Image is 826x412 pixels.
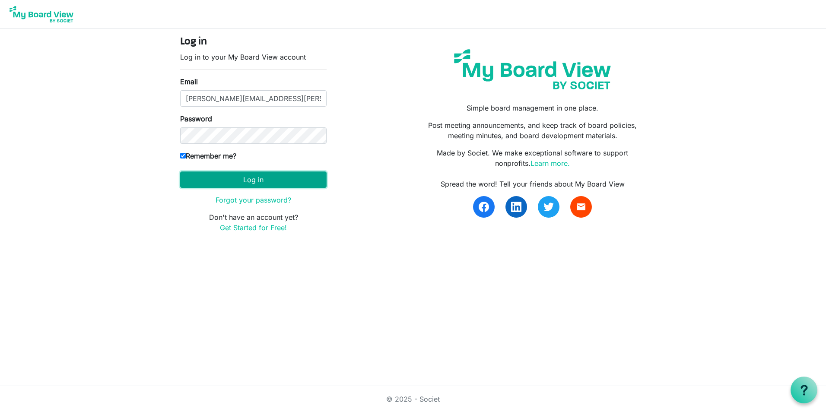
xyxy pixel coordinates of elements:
[386,395,440,403] a: © 2025 - Societ
[180,52,327,62] p: Log in to your My Board View account
[419,148,646,168] p: Made by Societ. We make exceptional software to support nonprofits.
[448,43,617,96] img: my-board-view-societ.svg
[180,36,327,48] h4: Log in
[216,196,291,204] a: Forgot your password?
[479,202,489,212] img: facebook.svg
[180,114,212,124] label: Password
[180,76,198,87] label: Email
[419,179,646,189] div: Spread the word! Tell your friends about My Board View
[531,159,570,168] a: Learn more.
[7,3,76,25] img: My Board View Logo
[419,120,646,141] p: Post meeting announcements, and keep track of board policies, meeting minutes, and board developm...
[180,171,327,188] button: Log in
[543,202,554,212] img: twitter.svg
[180,153,186,158] input: Remember me?
[180,212,327,233] p: Don't have an account yet?
[511,202,521,212] img: linkedin.svg
[576,202,586,212] span: email
[419,103,646,113] p: Simple board management in one place.
[570,196,592,218] a: email
[180,151,236,161] label: Remember me?
[220,223,287,232] a: Get Started for Free!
